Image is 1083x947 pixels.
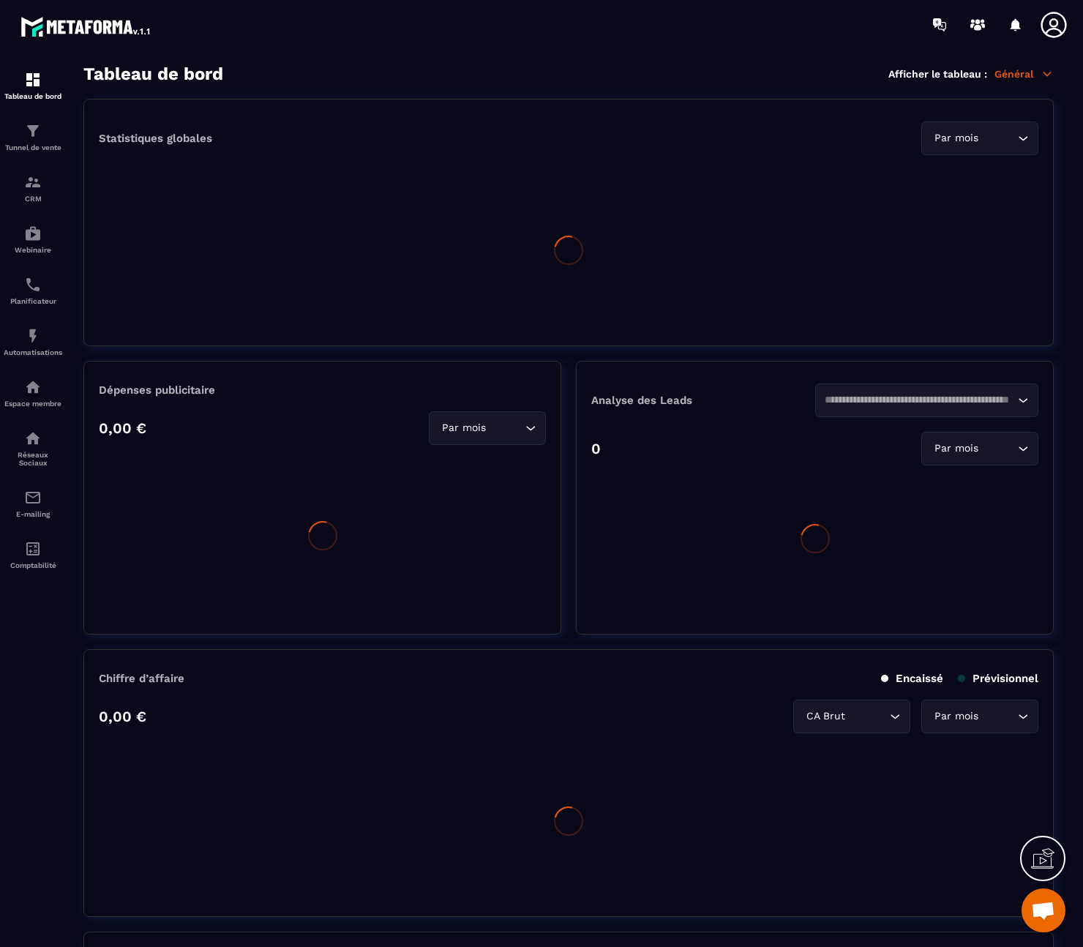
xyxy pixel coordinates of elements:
[24,489,42,506] img: email
[825,392,1015,408] input: Search for option
[4,316,62,367] a: automationsautomationsAutomatisations
[4,478,62,529] a: emailemailE-mailing
[24,122,42,140] img: formation
[99,132,212,145] p: Statistiques globales
[99,708,146,725] p: 0,00 €
[4,214,62,265] a: automationsautomationsWebinaire
[981,708,1014,725] input: Search for option
[4,419,62,478] a: social-networksocial-networkRéseaux Sociaux
[931,130,981,146] span: Par mois
[24,225,42,242] img: automations
[4,510,62,518] p: E-mailing
[888,68,987,80] p: Afficher le tableau :
[20,13,152,40] img: logo
[881,672,943,685] p: Encaissé
[4,348,62,356] p: Automatisations
[793,700,910,733] div: Search for option
[848,708,886,725] input: Search for option
[4,561,62,569] p: Comptabilité
[981,130,1014,146] input: Search for option
[4,60,62,111] a: formationformationTableau de bord
[931,441,981,457] span: Par mois
[24,540,42,558] img: accountant
[4,195,62,203] p: CRM
[4,162,62,214] a: formationformationCRM
[99,383,546,397] p: Dépenses publicitaire
[1022,888,1065,932] a: Open chat
[4,451,62,467] p: Réseaux Sociaux
[4,297,62,305] p: Planificateur
[591,394,815,407] p: Analyse des Leads
[99,672,184,685] p: Chiffre d’affaire
[4,265,62,316] a: schedulerschedulerPlanificateur
[921,432,1038,465] div: Search for option
[815,383,1039,417] div: Search for option
[803,708,848,725] span: CA Brut
[981,441,1014,457] input: Search for option
[4,111,62,162] a: formationformationTunnel de vente
[958,672,1038,685] p: Prévisionnel
[4,92,62,100] p: Tableau de bord
[24,276,42,293] img: scheduler
[994,67,1054,81] p: Général
[24,327,42,345] img: automations
[438,420,489,436] span: Par mois
[4,246,62,254] p: Webinaire
[4,367,62,419] a: automationsautomationsEspace membre
[83,64,223,84] h3: Tableau de bord
[921,121,1038,155] div: Search for option
[4,143,62,151] p: Tunnel de vente
[591,440,601,457] p: 0
[24,173,42,191] img: formation
[24,430,42,447] img: social-network
[24,71,42,89] img: formation
[429,411,546,445] div: Search for option
[4,529,62,580] a: accountantaccountantComptabilité
[24,378,42,396] img: automations
[489,420,522,436] input: Search for option
[4,400,62,408] p: Espace membre
[931,708,981,725] span: Par mois
[921,700,1038,733] div: Search for option
[99,419,146,437] p: 0,00 €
